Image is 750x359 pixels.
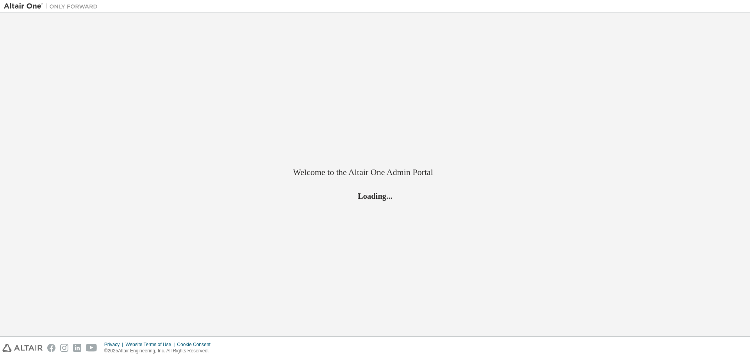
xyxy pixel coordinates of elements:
[104,348,215,354] p: © 2025 Altair Engineering, Inc. All Rights Reserved.
[125,341,177,348] div: Website Terms of Use
[293,167,457,178] h2: Welcome to the Altair One Admin Portal
[2,344,43,352] img: altair_logo.svg
[60,344,68,352] img: instagram.svg
[86,344,97,352] img: youtube.svg
[73,344,81,352] img: linkedin.svg
[293,191,457,201] h2: Loading...
[4,2,102,10] img: Altair One
[47,344,55,352] img: facebook.svg
[177,341,215,348] div: Cookie Consent
[104,341,125,348] div: Privacy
